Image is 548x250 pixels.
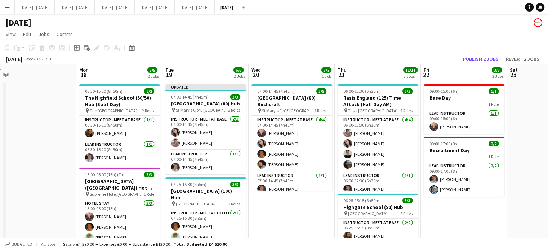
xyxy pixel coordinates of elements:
[40,241,57,247] span: All jobs
[175,0,215,14] button: [DATE] - [DATE]
[174,241,227,247] span: Total Budgeted £4 510.00
[45,56,52,62] div: BST
[4,240,34,248] button: Budgeted
[57,31,73,37] span: Comms
[39,31,49,37] span: Jobs
[36,29,52,39] a: Jobs
[20,29,34,39] a: Edit
[55,0,95,14] button: [DATE] - [DATE]
[460,54,502,64] button: Publish 2 jobs
[534,18,542,27] app-user-avatar: Programmes & Operations
[54,29,76,39] a: Comms
[24,56,42,62] span: Week 33
[15,0,55,14] button: [DATE] - [DATE]
[23,31,31,37] span: Edit
[6,17,31,28] h1: [DATE]
[3,29,19,39] a: View
[6,55,22,63] div: [DATE]
[135,0,175,14] button: [DATE] - [DATE]
[63,241,227,247] div: Salary £4 390.00 + Expenses £0.00 + Subsistence £120.00 =
[6,31,16,37] span: View
[503,54,542,64] button: Revert 2 jobs
[12,242,32,247] span: Budgeted
[215,0,239,14] button: [DATE]
[95,0,135,14] button: [DATE] - [DATE]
